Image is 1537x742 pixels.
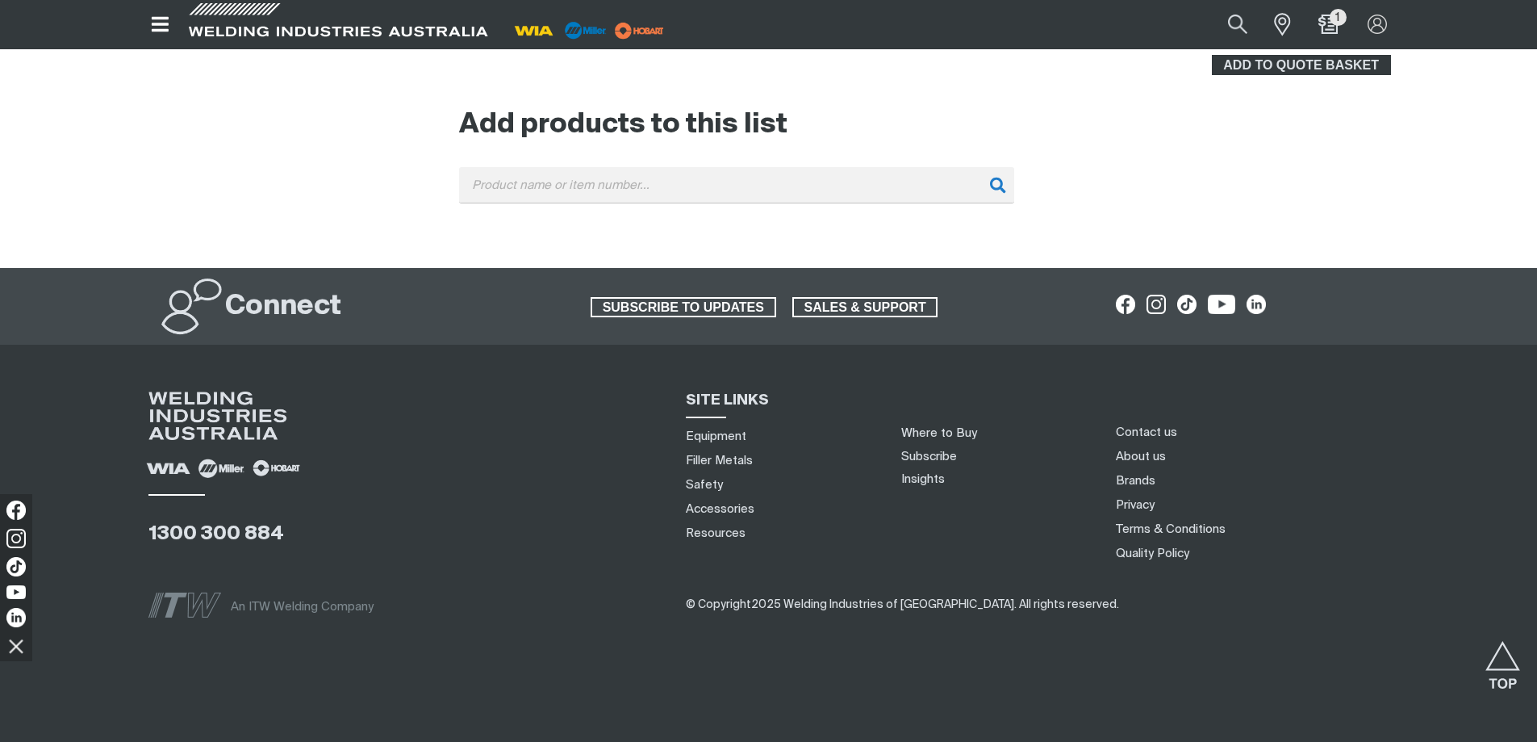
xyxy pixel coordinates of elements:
a: Subscribe [901,451,957,463]
a: Quality Policy [1116,545,1189,562]
button: Search products [1210,6,1265,43]
img: TikTok [6,557,26,576]
nav: Footer [1110,420,1419,565]
a: Contact us [1116,424,1177,441]
button: ADD TO QUOTE BASKET [1212,55,1391,76]
img: Facebook [6,501,26,520]
a: About us [1116,448,1166,465]
div: Product or group for quick order [459,167,1401,228]
section: Add to cart [459,55,1401,76]
a: 1300 300 884 [148,524,284,543]
img: hide socials [2,632,30,660]
a: Equipment [686,428,746,445]
a: Insights [901,473,945,485]
a: Filler Metals [686,452,753,469]
span: ADD TO QUOTE BASKET [1223,55,1379,76]
a: Accessories [686,501,754,518]
img: LinkedIn [6,608,26,627]
span: SITE LINKS [686,393,769,408]
a: Where to Buy [901,427,977,439]
h2: Connect [225,289,341,325]
a: Safety [686,476,723,493]
img: Instagram [6,529,26,548]
img: miller [610,19,669,43]
input: Product name or item number... [1190,6,1265,43]
a: miller [610,24,669,36]
input: Product name or item number... [459,167,1014,203]
a: Privacy [1116,497,1155,514]
h2: Add products to this list [459,107,1401,143]
a: SUBSCRIBE TO UPDATES [591,297,776,318]
a: Brands [1116,472,1155,489]
a: SALES & SUPPORT [792,297,938,318]
nav: Sitemap [680,424,882,545]
span: SUBSCRIBE TO UPDATES [592,297,775,318]
span: © Copyright 2025 Welding Industries of [GEOGRAPHIC_DATA] . All rights reserved. [686,599,1119,610]
button: Scroll to top [1485,641,1521,677]
img: YouTube [6,585,26,599]
span: An ITW Welding Company [231,601,374,613]
a: Resources [686,525,746,542]
span: SALES & SUPPORT [794,297,937,318]
span: ​​​​​​​​​​​​​​​​​​ ​​​​​​ [686,598,1119,610]
a: Terms & Conditions [1116,521,1226,538]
